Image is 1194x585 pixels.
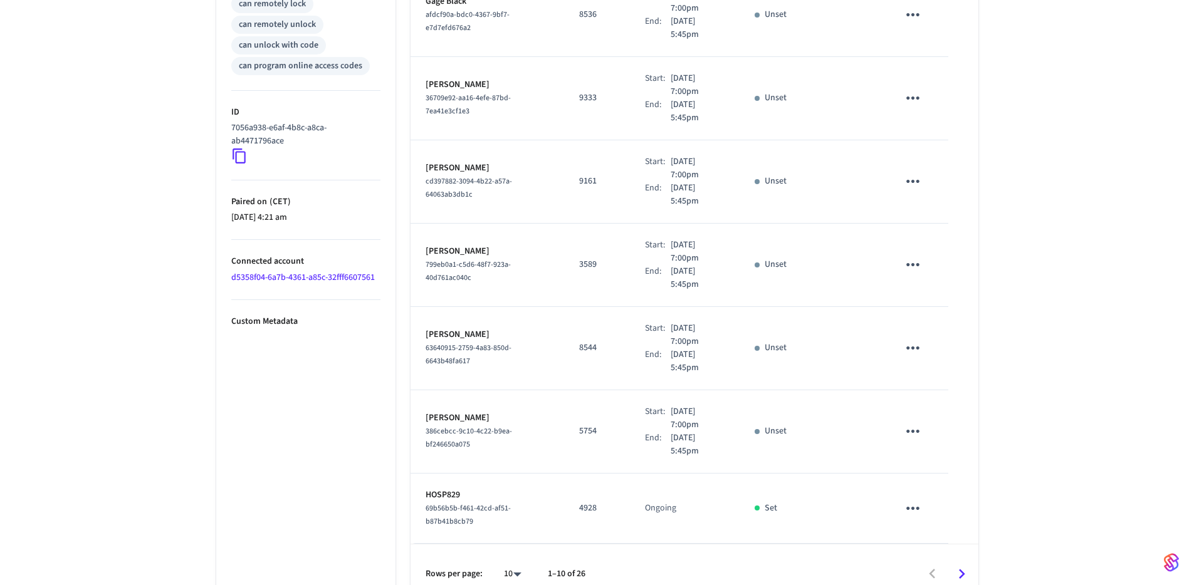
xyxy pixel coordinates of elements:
div: Start: [645,155,671,182]
span: 799eb0a1-c5d6-48f7-923a-40d761ac040c [426,259,511,283]
p: [DATE] 5:45pm [671,15,725,41]
p: [DATE] 5:45pm [671,182,725,208]
p: 5754 [579,425,615,438]
div: Start: [645,322,671,348]
div: can remotely unlock [239,18,316,31]
div: End: [645,348,671,375]
div: End: [645,432,671,458]
p: [DATE] 7:00pm [671,239,725,265]
div: End: [645,98,671,125]
div: Start: [645,72,671,98]
p: Connected account [231,255,380,268]
span: 386cebcc-9c10-4c22-b9ea-bf246650a075 [426,426,512,450]
p: 4928 [579,502,615,515]
p: [DATE] 7:00pm [671,72,725,98]
div: 10 [498,565,528,583]
p: 8544 [579,341,615,355]
div: End: [645,265,671,291]
p: Unset [765,258,787,271]
p: 8536 [579,8,615,21]
p: HOSP829 [426,489,549,502]
p: [DATE] 5:45pm [671,265,725,291]
p: Unset [765,91,787,105]
p: [PERSON_NAME] [426,328,549,341]
p: 9333 [579,91,615,105]
p: Set [765,502,777,515]
div: End: [645,182,671,208]
p: [DATE] 7:00pm [671,405,725,432]
td: Ongoing [630,474,740,544]
a: d5358f04-6a7b-4361-a85c-32fff6607561 [231,271,375,284]
span: ( CET ) [267,195,291,208]
p: 1–10 of 26 [548,567,585,581]
p: Custom Metadata [231,315,380,328]
p: 9161 [579,175,615,188]
p: [DATE] 7:00pm [671,155,725,182]
p: Unset [765,8,787,21]
p: 3589 [579,258,615,271]
div: can program online access codes [239,60,362,73]
div: End: [645,15,671,41]
p: [PERSON_NAME] [426,412,549,425]
span: 69b56b5b-f461-42cd-af51-b87b41b8cb79 [426,503,511,527]
span: 36709e92-aa16-4efe-87bd-7ea41e3cf1e3 [426,93,511,116]
span: afdcf90a-bdc0-4367-9bf7-e7d7efd676a2 [426,9,510,33]
p: [DATE] 5:45pm [671,348,725,375]
p: [PERSON_NAME] [426,78,549,91]
span: cd397882-3094-4b22-a57a-64063ab3db1c [426,176,512,200]
div: Start: [645,405,671,432]
p: Rows per page: [426,567,483,581]
p: [DATE] 7:00pm [671,322,725,348]
div: Start: [645,239,671,265]
p: [DATE] 4:21 am [231,211,380,224]
p: [PERSON_NAME] [426,245,549,258]
div: can unlock with code [239,39,318,52]
p: [DATE] 5:45pm [671,432,725,458]
p: [DATE] 5:45pm [671,98,725,125]
p: Unset [765,425,787,438]
span: 63640915-2759-4a83-850d-6643b48fa617 [426,343,511,366]
p: ID [231,106,380,119]
p: [PERSON_NAME] [426,162,549,175]
img: SeamLogoGradient.69752ec5.svg [1164,552,1179,572]
p: Paired on [231,195,380,209]
p: Unset [765,175,787,188]
p: 7056a938-e6af-4b8c-a8ca-ab4471796ace [231,122,375,148]
p: Unset [765,341,787,355]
